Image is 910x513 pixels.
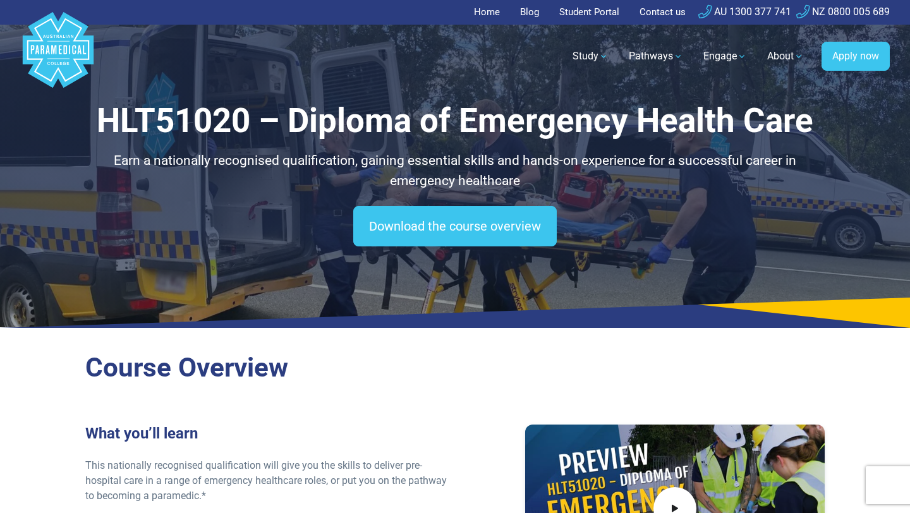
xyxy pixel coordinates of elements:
h3: What you’ll learn [85,425,447,443]
a: Download the course overview [353,206,557,246]
a: Apply now [822,42,890,71]
a: Study [565,39,616,74]
a: Pathways [621,39,691,74]
a: Australian Paramedical College [20,25,96,88]
h2: Course Overview [85,352,825,384]
p: Earn a nationally recognised qualification, gaining essential skills and hands-on experience for ... [85,151,825,191]
a: NZ 0800 005 689 [796,6,890,18]
a: Engage [696,39,755,74]
h1: HLT51020 – Diploma of Emergency Health Care [85,101,825,141]
a: About [760,39,811,74]
a: AU 1300 377 741 [698,6,791,18]
p: This nationally recognised qualification will give you the skills to deliver pre-hospital care in... [85,458,447,504]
